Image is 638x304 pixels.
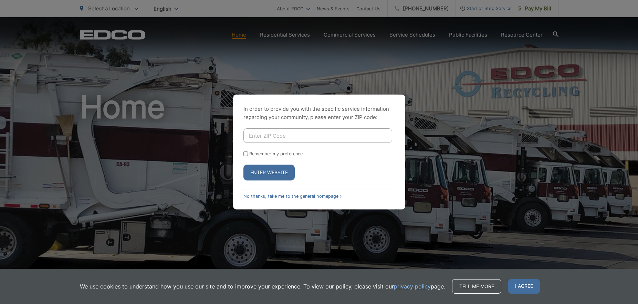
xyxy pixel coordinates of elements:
[249,151,303,156] label: Remember my preference
[243,128,392,143] input: Enter ZIP Code
[243,194,343,199] a: No thanks, take me to the general homepage >
[452,279,501,294] a: Tell me more
[243,165,295,180] button: Enter Website
[508,279,540,294] span: I agree
[394,282,431,291] a: privacy policy
[243,105,395,121] p: In order to provide you with the specific service information regarding your community, please en...
[80,282,445,291] p: We use cookies to understand how you use our site and to improve your experience. To view our pol...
